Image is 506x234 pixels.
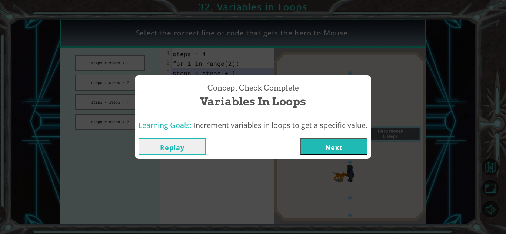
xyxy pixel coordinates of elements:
button: Next [300,138,367,155]
span: Variables in Loops [200,94,306,109]
button: Replay [139,138,206,155]
span: Learning Goals: [139,120,192,130]
span: Increment variables in loops to get a specific value. [193,120,367,130]
span: Concept Check Complete [207,83,299,94]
